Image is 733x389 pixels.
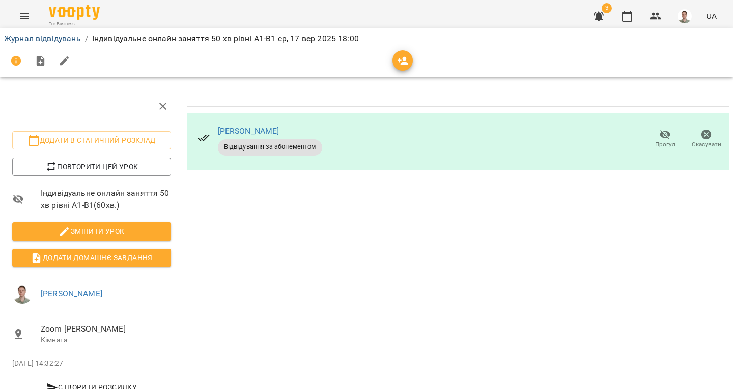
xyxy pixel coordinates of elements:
nav: breadcrumb [4,33,729,45]
button: Додати домашнє завдання [12,249,171,267]
span: Скасувати [692,140,721,149]
button: Додати в статичний розклад [12,131,171,149]
span: Прогул [655,140,675,149]
span: Змінити урок [20,225,163,237]
li: / [85,33,88,45]
img: 08937551b77b2e829bc2e90478a9daa6.png [12,283,33,304]
span: For Business [49,21,100,27]
span: Zoom [PERSON_NAME] [41,323,171,335]
span: Додати в статичний розклад [20,134,163,146]
a: [PERSON_NAME] [218,126,279,136]
span: UA [706,11,717,21]
span: 3 [602,3,612,13]
p: Кімната [41,335,171,345]
p: Індивідуальне онлайн заняття 50 хв рівні А1-В1 ср, 17 вер 2025 18:00 [92,33,359,45]
span: Індивідуальне онлайн заняття 50 хв рівні А1-В1 ( 60 хв. ) [41,187,171,211]
p: [DATE] 14:32:27 [12,358,171,369]
button: Скасувати [686,125,727,154]
button: UA [702,7,721,25]
span: Додати домашнє завдання [20,252,163,264]
button: Menu [12,4,37,28]
a: Журнал відвідувань [4,34,81,43]
button: Повторити цей урок [12,158,171,176]
span: Відвідування за абонементом [218,142,322,152]
a: [PERSON_NAME] [41,289,102,298]
button: Прогул [644,125,686,154]
button: Змінити урок [12,222,171,241]
span: Повторити цей урок [20,161,163,173]
img: Voopty Logo [49,5,100,20]
img: 08937551b77b2e829bc2e90478a9daa6.png [678,9,692,23]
